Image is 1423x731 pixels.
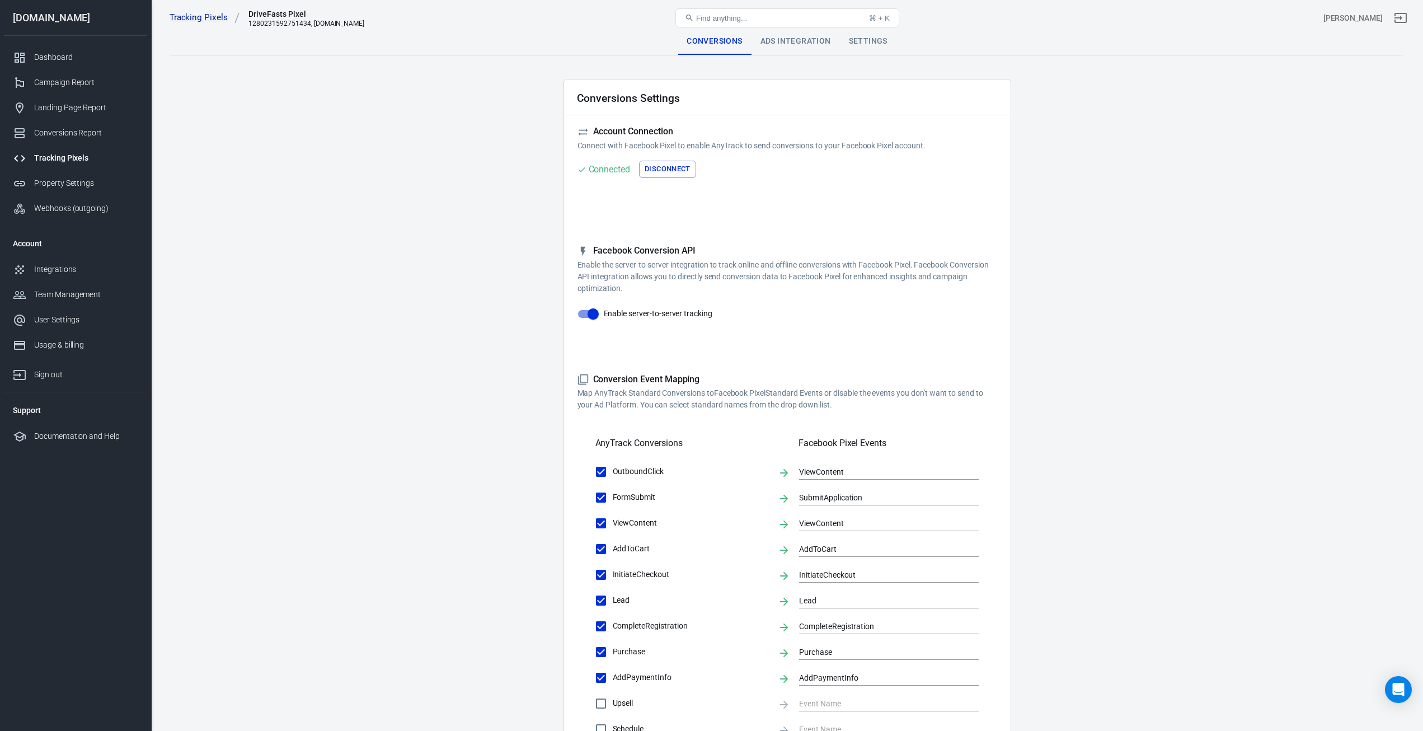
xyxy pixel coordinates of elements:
button: Find anything...⌘ + K [675,8,899,27]
div: Settings [840,28,896,55]
p: Connect with Facebook Pixel to enable AnyTrack to send conversions to your Facebook Pixel account. [577,140,997,152]
span: AddToCart [613,543,769,555]
div: Ads Integration [752,28,840,55]
h5: Account Connection [577,126,997,138]
span: Enable server-to-server tracking [604,308,712,320]
div: Account id: ihJQPUot [1323,12,1383,24]
a: Conversions Report [4,120,147,146]
div: 1280231592751434, drive-fast.de [248,20,364,27]
button: Disconnect [639,161,696,178]
div: Open Intercom Messenger [1385,676,1412,703]
h5: AnyTrack Conversions [595,438,683,449]
a: Tracking Pixels [4,146,147,171]
h5: Conversion Event Mapping [577,374,997,386]
input: Event Name [799,516,962,530]
a: Team Management [4,282,147,307]
span: ViewContent [613,517,769,529]
div: Dashboard [34,51,138,63]
input: Event Name [799,542,962,556]
span: Upsell [613,697,769,709]
input: Event Name [799,671,962,685]
div: Property Settings [34,177,138,189]
li: Support [4,397,147,424]
span: CompleteRegistration [613,620,769,632]
input: Event Name [799,568,962,582]
div: Webhooks (outgoing) [34,203,138,214]
div: Campaign Report [34,77,138,88]
div: Usage & billing [34,339,138,351]
div: ⌘ + K [869,14,890,22]
a: Property Settings [4,171,147,196]
h2: Conversions Settings [577,92,680,104]
div: [DOMAIN_NAME] [4,13,147,23]
h5: Facebook Pixel Events [799,438,979,449]
h5: Facebook Conversion API [577,245,997,257]
span: InitiateCheckout [613,569,769,580]
a: Dashboard [4,45,147,70]
div: Landing Page Report [34,102,138,114]
a: Webhooks (outgoing) [4,196,147,221]
div: Conversions [678,28,751,55]
div: Sign out [34,369,138,381]
input: Event Name [799,490,962,504]
a: Sign out [4,358,147,387]
div: DriveFasts Pixel [248,8,360,20]
a: Tracking Pixels [170,12,240,24]
p: Enable the server-to-server integration to track online and offline conversions with Facebook Pix... [577,259,997,294]
div: Team Management [34,289,138,301]
div: Conversions Report [34,127,138,139]
span: OutboundClick [613,466,769,477]
span: FormSubmit [613,491,769,503]
input: Event Name [799,619,962,633]
a: Campaign Report [4,70,147,95]
div: Connected [589,162,631,176]
a: User Settings [4,307,147,332]
input: Event Name [799,593,962,607]
span: AddPaymentInfo [613,672,769,683]
div: User Settings [34,314,138,326]
span: Purchase [613,646,769,658]
div: Documentation and Help [34,430,138,442]
input: Event Name [799,645,962,659]
a: Landing Page Report [4,95,147,120]
p: Map AnyTrack Standard Conversions to Facebook Pixel Standard Events or disable the events you don... [577,387,997,411]
a: Integrations [4,257,147,282]
div: Integrations [34,264,138,275]
input: Event Name [799,696,962,710]
li: Account [4,230,147,257]
div: Tracking Pixels [34,152,138,164]
a: Usage & billing [4,332,147,358]
a: Sign out [1387,4,1414,31]
input: Event Name [799,465,962,479]
span: Lead [613,594,769,606]
span: Find anything... [696,14,747,22]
